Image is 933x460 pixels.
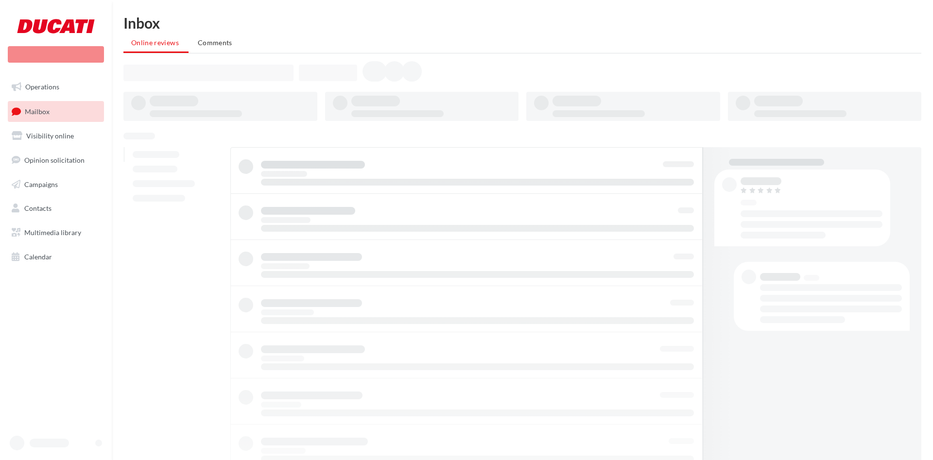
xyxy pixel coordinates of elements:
[26,132,74,140] span: Visibility online
[6,77,106,97] a: Operations
[6,247,106,267] a: Calendar
[6,101,106,122] a: Mailbox
[24,204,52,212] span: Contacts
[6,150,106,170] a: Opinion solicitation
[6,198,106,219] a: Contacts
[8,46,104,63] div: New campaign
[25,107,50,115] span: Mailbox
[24,253,52,261] span: Calendar
[6,222,106,243] a: Multimedia library
[24,228,81,237] span: Multimedia library
[123,16,921,30] div: Inbox
[24,156,85,164] span: Opinion solicitation
[6,174,106,195] a: Campaigns
[6,126,106,146] a: Visibility online
[25,83,59,91] span: Operations
[24,180,58,188] span: Campaigns
[198,38,232,47] span: Comments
